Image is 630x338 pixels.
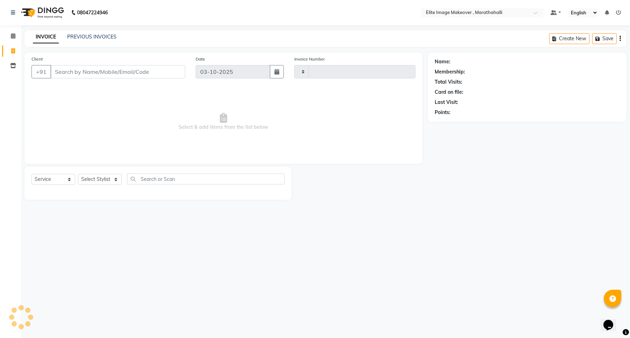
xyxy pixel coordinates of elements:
div: Card on file: [435,89,463,96]
img: logo [18,3,66,22]
label: Date [196,56,205,62]
div: Points: [435,109,450,116]
iframe: chat widget [601,310,623,331]
button: +91 [31,65,51,78]
input: Search by Name/Mobile/Email/Code [50,65,185,78]
input: Search or Scan [127,174,285,184]
span: Select & add items from the list below [31,87,415,157]
div: Last Visit: [435,99,458,106]
div: Name: [435,58,450,65]
div: Membership: [435,68,465,76]
b: 08047224946 [77,3,108,22]
button: Create New [549,33,589,44]
label: Client [31,56,43,62]
button: Save [592,33,617,44]
div: Total Visits: [435,78,462,86]
label: Invoice Number [294,56,325,62]
a: PREVIOUS INVOICES [67,34,117,40]
a: INVOICE [33,31,59,43]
